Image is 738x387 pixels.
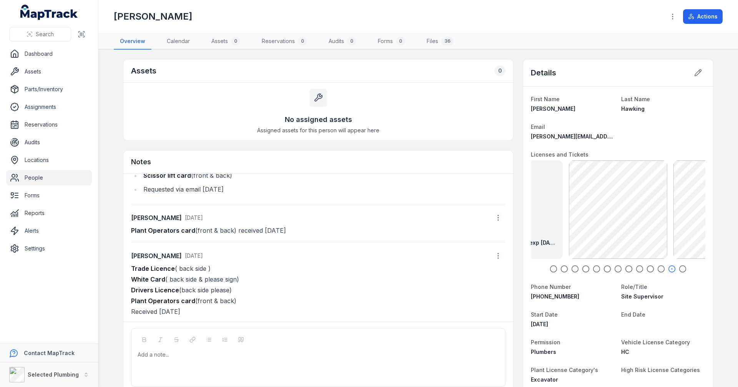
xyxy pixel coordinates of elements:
a: Dashboard [6,46,92,62]
div: 0 [298,37,307,46]
span: Vehicle License Category [621,339,690,345]
span: [DATE] [185,252,203,259]
span: First Name [531,96,560,102]
strong: Plant Operators card [131,297,195,305]
a: Audits0 [322,33,362,50]
h1: [PERSON_NAME] [114,10,192,23]
button: Search [9,27,71,42]
a: Alerts [6,223,92,239]
strong: [PERSON_NAME] [131,251,182,260]
a: MapTrack [20,5,78,20]
strong: Plant Operators card [131,227,195,234]
a: Reports [6,205,92,221]
a: Forms0 [372,33,411,50]
div: 0 [347,37,356,46]
h2: Details [531,67,556,78]
span: End Date [621,311,645,318]
a: Calendar [161,33,196,50]
span: [PERSON_NAME][EMAIL_ADDRESS][DOMAIN_NAME] [531,133,668,140]
span: Phone Number [531,284,571,290]
span: Permission [531,339,560,345]
div: 0 [231,37,240,46]
a: Reservations0 [256,33,313,50]
span: Start Date [531,311,558,318]
span: [PHONE_NUMBER] [531,293,579,300]
span: Assigned assets for this person will appear here [257,127,379,134]
time: 9/1/2025, 10:09:28 AM [185,252,203,259]
span: Licenses and Tickets [531,151,588,158]
a: Audits [6,135,92,150]
span: Search [36,30,54,38]
a: Settings [6,241,92,256]
li: (front & back) [141,170,505,181]
a: Parts/Inventory [6,82,92,97]
span: Site Supervisor [621,293,663,300]
span: Last Name [621,96,650,102]
a: Overview [114,33,151,50]
span: [DATE] [185,214,203,221]
button: Actions [683,9,723,24]
h3: No assigned assets [285,114,352,125]
div: 0 [396,37,405,46]
span: Plumbers [531,349,556,355]
span: [DATE] [531,321,548,327]
strong: Selected Plumbing [28,371,79,378]
span: High Risk License Categories [621,367,700,373]
a: Reservations [6,117,92,132]
span: Plant License Category's [531,367,598,373]
a: Forms [6,188,92,203]
p: (front & back) received [DATE] [131,225,505,236]
strong: Contact MapTrack [24,350,75,356]
strong: [PERSON_NAME] [131,213,182,222]
li: Requested via email [DATE] [141,184,505,195]
a: Files36 [421,33,460,50]
span: HC [621,349,629,355]
div: 36 [441,37,454,46]
h2: Assets [131,65,156,76]
strong: White Card [131,275,165,283]
span: Role/Title [621,284,647,290]
a: Assignments [6,99,92,115]
span: Excavator [531,376,558,383]
strong: Drivers Licence [131,286,179,294]
a: People [6,170,92,185]
strong: Scissor lift card [143,172,191,179]
span: Email [531,123,545,130]
a: Locations [6,152,92,168]
span: Hawking [621,105,645,112]
h3: Notes [131,157,151,167]
span: [PERSON_NAME] [531,105,575,112]
time: 8/29/2025, 3:45:26 PM [185,214,203,221]
time: 2/13/2023, 12:00:00 AM [531,321,548,327]
div: 0 [495,65,505,76]
strong: Trade Licence [131,265,175,272]
p: ( back side ) ( back side & please sign) (back side please) (front & back) Received [DATE] [131,263,505,317]
a: Assets0 [205,33,246,50]
a: Assets [6,64,92,79]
